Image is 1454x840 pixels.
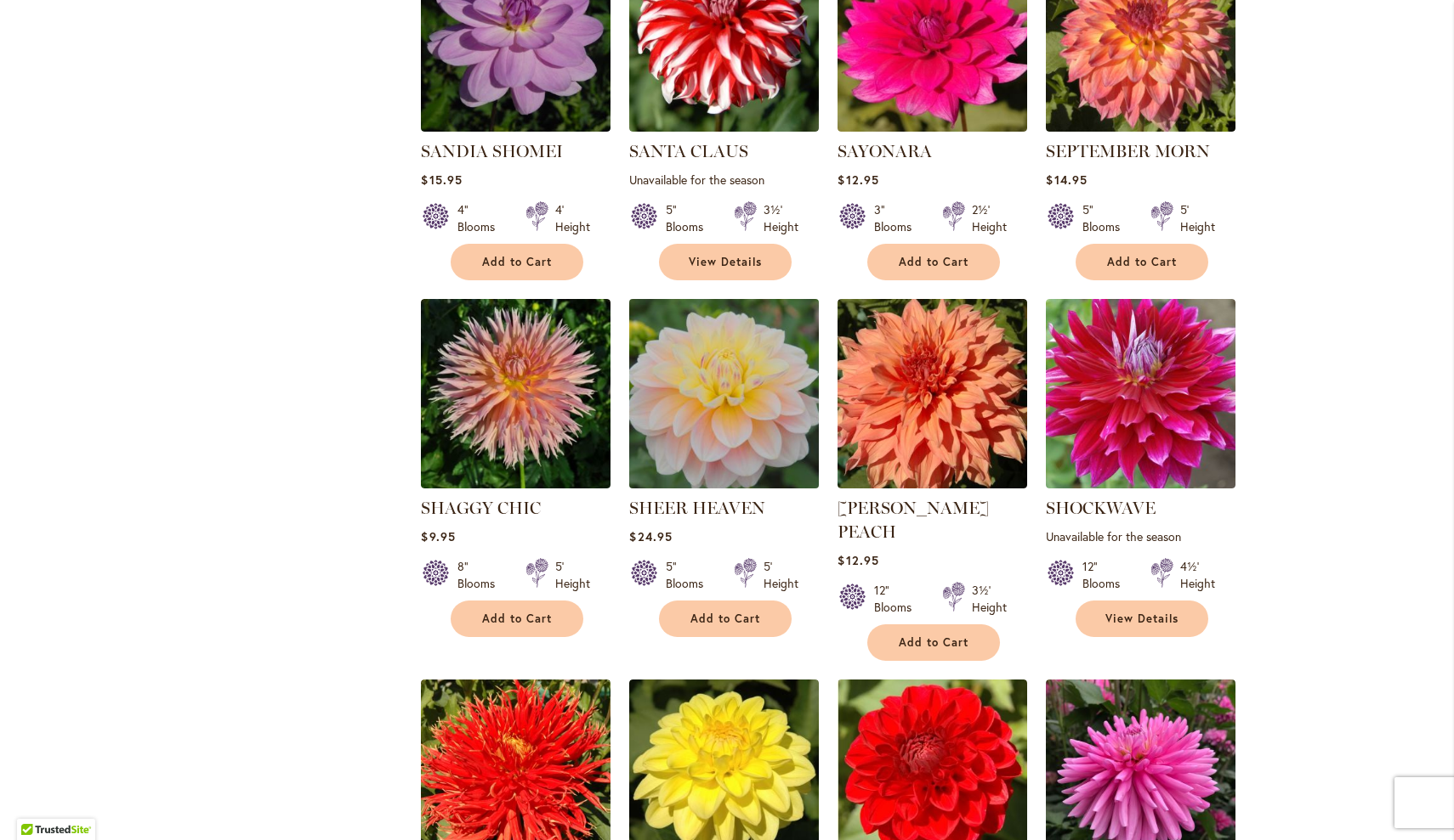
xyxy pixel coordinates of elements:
span: View Details [689,255,762,269]
img: Shockwave [1046,299,1235,488]
p: Unavailable for the season [629,172,819,188]
div: 5" Blooms [666,558,713,592]
button: Add to Cart [1076,244,1208,280]
div: 2½' Height [972,201,1007,235]
a: September Morn [1046,119,1235,135]
div: 8" Blooms [457,558,505,592]
div: 12" Blooms [1082,558,1130,592]
a: SANDIA SHOMEI [421,119,611,135]
a: SHOCKWAVE [1046,498,1156,518]
div: 3" Blooms [874,201,922,235]
button: Add to Cart [659,600,792,637]
div: 4½' Height [1180,558,1215,592]
span: View Details [1105,612,1179,626]
div: 3½' Height [764,201,798,235]
a: SEPTEMBER MORN [1046,141,1210,161]
span: Add to Cart [899,635,968,650]
span: $24.95 [629,528,672,544]
span: $9.95 [421,528,455,544]
p: Unavailable for the season [1046,528,1235,544]
img: SHEER HEAVEN [625,295,824,493]
div: 5' Height [555,558,590,592]
a: SHEER HEAVEN [629,476,819,492]
a: SANDIA SHOMEI [421,141,563,161]
span: Add to Cart [899,255,968,269]
div: 4" Blooms [457,201,505,235]
button: Add to Cart [451,244,583,280]
button: Add to Cart [451,600,583,637]
a: Shockwave [1046,476,1235,492]
div: 5' Height [1180,201,1215,235]
button: Add to Cart [867,624,1000,661]
div: 5' Height [764,558,798,592]
a: View Details [1076,600,1208,637]
a: SANTA CLAUS [629,141,748,161]
button: Add to Cart [867,244,1000,280]
a: SAYONARA [838,141,932,161]
img: SHAGGY CHIC [421,299,611,488]
span: $14.95 [1046,172,1087,188]
a: SAYONARA [838,119,1027,135]
img: Sherwood's Peach [838,299,1027,488]
span: $12.95 [838,172,878,188]
span: $15.95 [421,172,462,188]
div: 12" Blooms [874,582,922,616]
div: 3½' Height [972,582,1007,616]
div: 5" Blooms [666,201,713,235]
a: [PERSON_NAME] PEACH [838,498,989,542]
div: 4' Height [555,201,590,235]
span: Add to Cart [1107,255,1177,269]
span: $12.95 [838,552,878,568]
span: Add to Cart [482,255,552,269]
a: SANTA CLAUS [629,119,819,135]
a: View Details [659,244,792,280]
a: SHEER HEAVEN [629,498,765,518]
span: Add to Cart [482,612,552,626]
a: SHAGGY CHIC [421,476,611,492]
span: Add to Cart [690,612,760,626]
div: 5" Blooms [1082,201,1130,235]
iframe: Launch Accessibility Center [13,780,60,827]
a: SHAGGY CHIC [421,498,541,518]
a: Sherwood's Peach [838,476,1027,492]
